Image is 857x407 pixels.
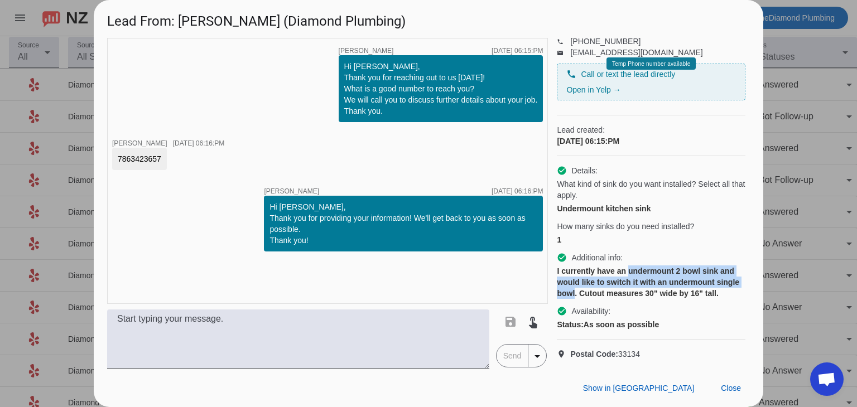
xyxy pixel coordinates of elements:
div: I currently have an undermount 2 bowl sink and would like to switch it with an undermount single ... [557,265,745,299]
span: Availability: [571,306,610,317]
div: Undermount kitchen sink [557,203,745,214]
a: [PHONE_NUMBER] [570,37,641,46]
div: Hi [PERSON_NAME], Thank you for reaching out to us [DATE]! What is a good number to reach you? We... [344,61,538,117]
mat-icon: phone [557,38,570,44]
span: [PERSON_NAME] [112,139,167,147]
span: What kind of sink do you want installed? Select all that apply. [557,178,745,201]
a: Open in Yelp → [566,85,620,94]
div: [DATE] 06:15:PM [557,135,745,147]
span: [PERSON_NAME] [264,188,319,195]
span: Details: [571,165,598,176]
span: How many sinks do you need installed? [557,221,694,232]
span: Temp Phone number available [612,61,690,67]
span: Additional info: [571,252,623,263]
mat-icon: location_on [557,350,570,358]
div: 1 [557,234,745,245]
mat-icon: check_circle [557,253,567,263]
mat-icon: email [557,50,570,55]
div: As soon as possible [557,319,745,330]
mat-icon: arrow_drop_down [531,350,544,363]
strong: Postal Code: [570,350,618,358]
a: [EMAIL_ADDRESS][DOMAIN_NAME] [570,48,702,57]
div: Open chat [810,362,844,396]
div: [DATE] 06:15:PM [492,47,543,54]
mat-icon: phone [566,69,576,79]
button: Close [712,378,750,398]
span: Close [721,384,741,393]
mat-icon: check_circle [557,166,567,176]
mat-icon: check_circle [557,306,567,316]
button: Show in [GEOGRAPHIC_DATA] [574,378,703,398]
div: 7863423657 [118,153,161,164]
span: 33134 [570,348,640,360]
div: [DATE] 06:16:PM [492,188,543,195]
strong: Status: [557,320,583,329]
span: Show in [GEOGRAPHIC_DATA] [583,384,694,393]
span: [PERSON_NAME] [339,47,394,54]
div: [DATE] 06:16:PM [173,140,224,147]
span: Lead created: [557,124,745,135]
span: Call or text the lead directly [581,69,675,80]
mat-icon: touch_app [526,315,540,328]
div: Hi [PERSON_NAME], Thank you for providing your information! We'll get back to you as soon as poss... [269,201,537,246]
